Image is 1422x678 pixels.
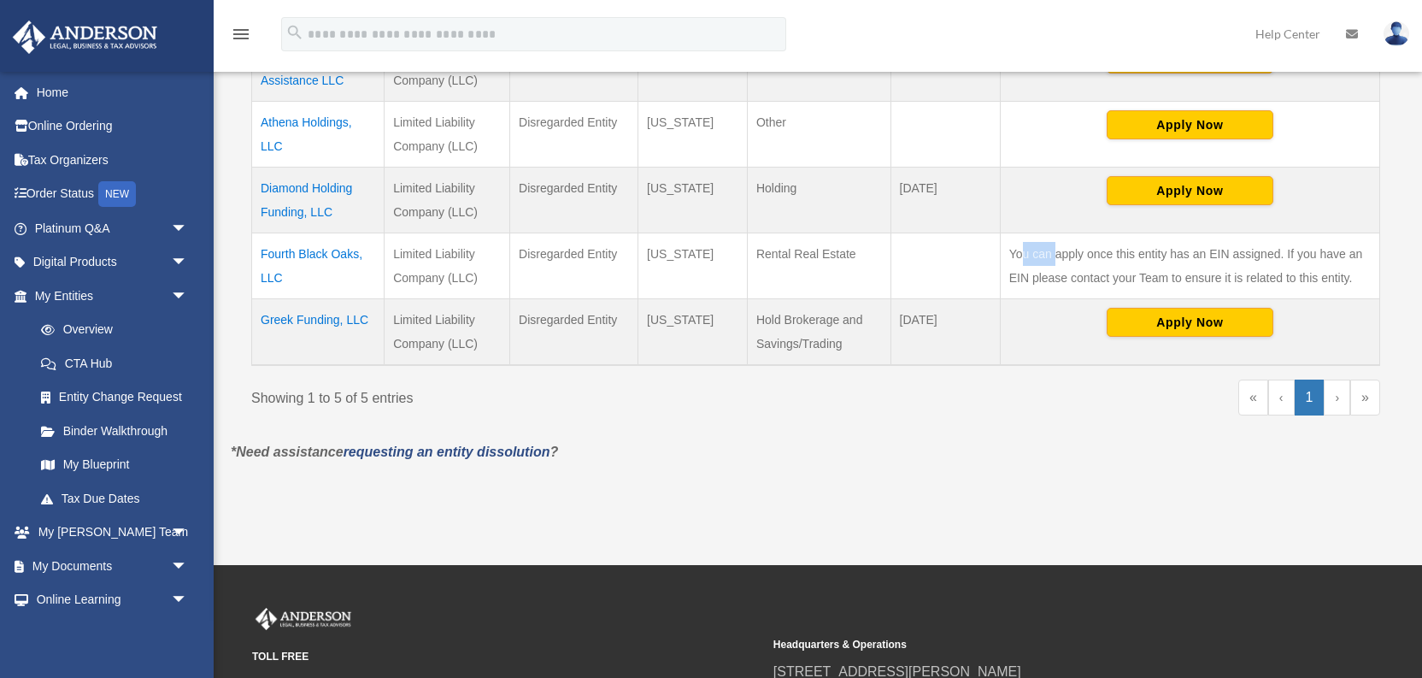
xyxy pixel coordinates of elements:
[12,109,214,144] a: Online Ordering
[252,298,385,365] td: Greek Funding, LLC
[1238,380,1268,416] a: First
[890,298,1000,365] td: [DATE]
[231,30,251,44] a: menu
[1295,380,1325,416] a: 1
[1268,380,1295,416] a: Previous
[285,23,304,42] i: search
[252,101,385,167] td: Athena Holdings, LLC
[1000,233,1379,298] td: You can apply once this entity has an EIN assigned. If you have an EIN please contact your Team t...
[24,481,205,516] a: Tax Due Dates
[1107,176,1273,205] button: Apply Now
[251,380,803,410] div: Showing 1 to 5 of 5 entries
[1350,380,1380,416] a: Last
[171,211,205,246] span: arrow_drop_down
[171,549,205,584] span: arrow_drop_down
[24,313,197,347] a: Overview
[385,233,510,298] td: Limited Liability Company (LLC)
[171,245,205,280] span: arrow_drop_down
[252,608,355,630] img: Anderson Advisors Platinum Portal
[231,24,251,44] i: menu
[12,245,214,280] a: Digital Productsarrow_drop_down
[747,233,890,298] td: Rental Real Estate
[747,101,890,167] td: Other
[12,279,205,313] a: My Entitiesarrow_drop_down
[747,167,890,233] td: Holding
[385,298,510,365] td: Limited Liability Company (LLC)
[638,233,748,298] td: [US_STATE]
[1384,21,1409,46] img: User Pic
[24,414,205,448] a: Binder Walkthrough
[510,233,638,298] td: Disregarded Entity
[1107,110,1273,139] button: Apply Now
[252,648,761,666] small: TOLL FREE
[344,445,550,459] a: requesting an entity dissolution
[98,181,136,207] div: NEW
[1324,380,1350,416] a: Next
[252,167,385,233] td: Diamond Holding Funding, LLC
[171,616,205,651] span: arrow_drop_down
[12,75,214,109] a: Home
[12,177,214,212] a: Order StatusNEW
[747,298,890,365] td: Hold Brokerage and Savings/Trading
[510,298,638,365] td: Disregarded Entity
[231,445,558,459] em: *Need assistance ?
[638,298,748,365] td: [US_STATE]
[638,167,748,233] td: [US_STATE]
[171,583,205,618] span: arrow_drop_down
[12,549,214,583] a: My Documentsarrow_drop_down
[8,21,162,54] img: Anderson Advisors Platinum Portal
[24,380,205,415] a: Entity Change Request
[12,516,214,550] a: My [PERSON_NAME] Teamarrow_drop_down
[385,167,510,233] td: Limited Liability Company (LLC)
[773,636,1283,654] small: Headquarters & Operations
[12,211,214,245] a: Platinum Q&Aarrow_drop_down
[12,583,214,617] a: Online Learningarrow_drop_down
[24,448,205,482] a: My Blueprint
[510,167,638,233] td: Disregarded Entity
[1107,308,1273,337] button: Apply Now
[638,101,748,167] td: [US_STATE]
[12,616,214,651] a: Billingarrow_drop_down
[171,279,205,314] span: arrow_drop_down
[385,101,510,167] td: Limited Liability Company (LLC)
[890,167,1000,233] td: [DATE]
[510,101,638,167] td: Disregarded Entity
[252,233,385,298] td: Fourth Black Oaks, LLC
[24,346,205,380] a: CTA Hub
[12,143,214,177] a: Tax Organizers
[171,516,205,551] span: arrow_drop_down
